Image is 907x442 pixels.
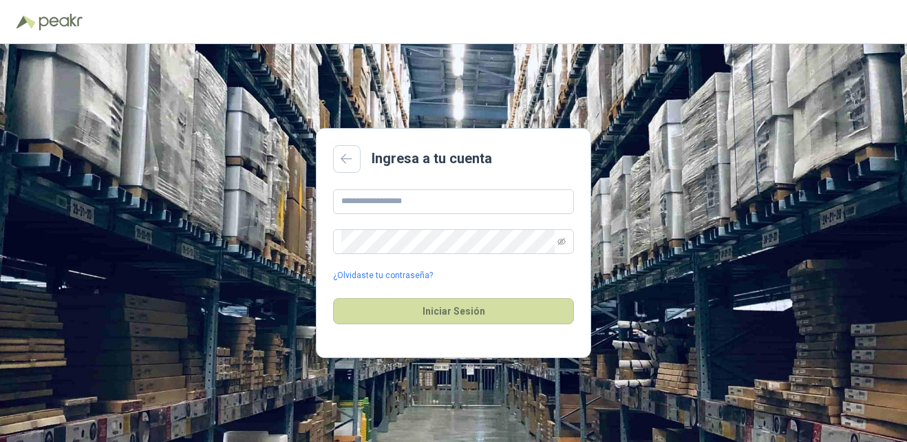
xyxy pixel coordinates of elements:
h2: Ingresa a tu cuenta [372,148,492,169]
a: ¿Olvidaste tu contraseña? [333,269,433,282]
span: eye-invisible [557,238,566,246]
img: Peakr [39,14,83,30]
img: Logo [17,15,36,29]
button: Iniciar Sesión [333,298,574,324]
